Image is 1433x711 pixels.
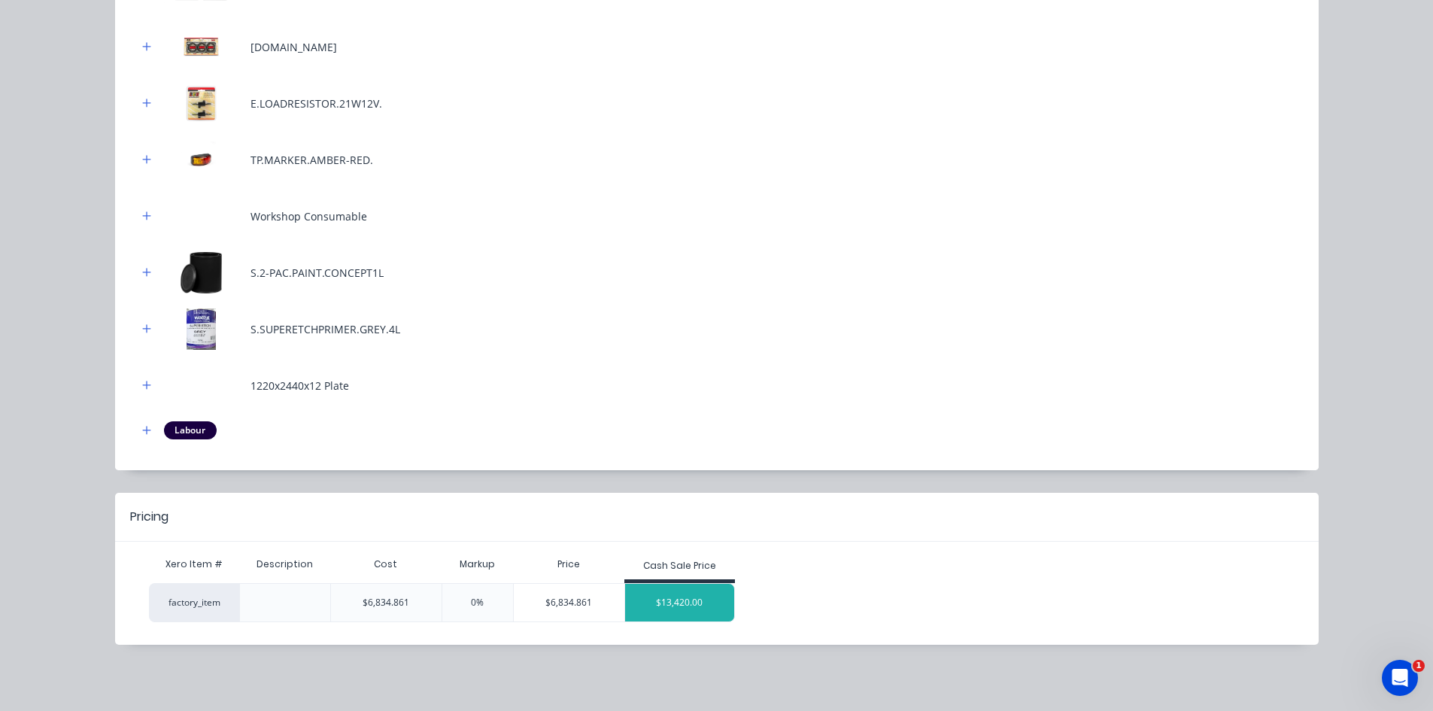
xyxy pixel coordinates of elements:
div: 0% [442,583,514,622]
div: TP.MARKER.AMBER-RED. [250,152,373,168]
div: Xero Item # [149,549,239,579]
div: factory_item [149,583,239,622]
div: Description [244,545,325,583]
div: Price [513,549,624,579]
div: E.LOADRESISTOR.21W12V. [250,96,382,111]
img: TP.MARKER.AMBER-RED. [164,139,239,181]
div: Labour [164,421,217,439]
div: S.2-PAC.PAINT.CONCEPT1L [250,265,384,281]
img: S.2-PAC.PAINT.CONCEPT1L [164,252,239,293]
span: 1 [1413,660,1425,672]
div: Cash Sale Price [643,559,716,573]
div: Cost [330,549,442,579]
img: S.SUPERETCHPRIMER.GREY.4L [164,308,239,350]
div: $13,420.00 [625,584,735,621]
div: $6,834.861 [514,584,624,621]
div: $6,834.861 [330,583,442,622]
div: S.SUPERETCHPRIMER.GREY.4L [250,321,400,337]
div: 1220x2440x12 Plate [250,378,349,393]
iframe: Intercom live chat [1382,660,1418,696]
img: E.MAXI.LAMP.WITHREVERSE.SO [164,26,239,68]
img: E.LOADRESISTOR.21W12V. [164,83,239,124]
div: Markup [442,549,514,579]
div: Workshop Consumable [250,208,367,224]
div: Pricing [130,508,168,526]
div: [DOMAIN_NAME] [250,39,337,55]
